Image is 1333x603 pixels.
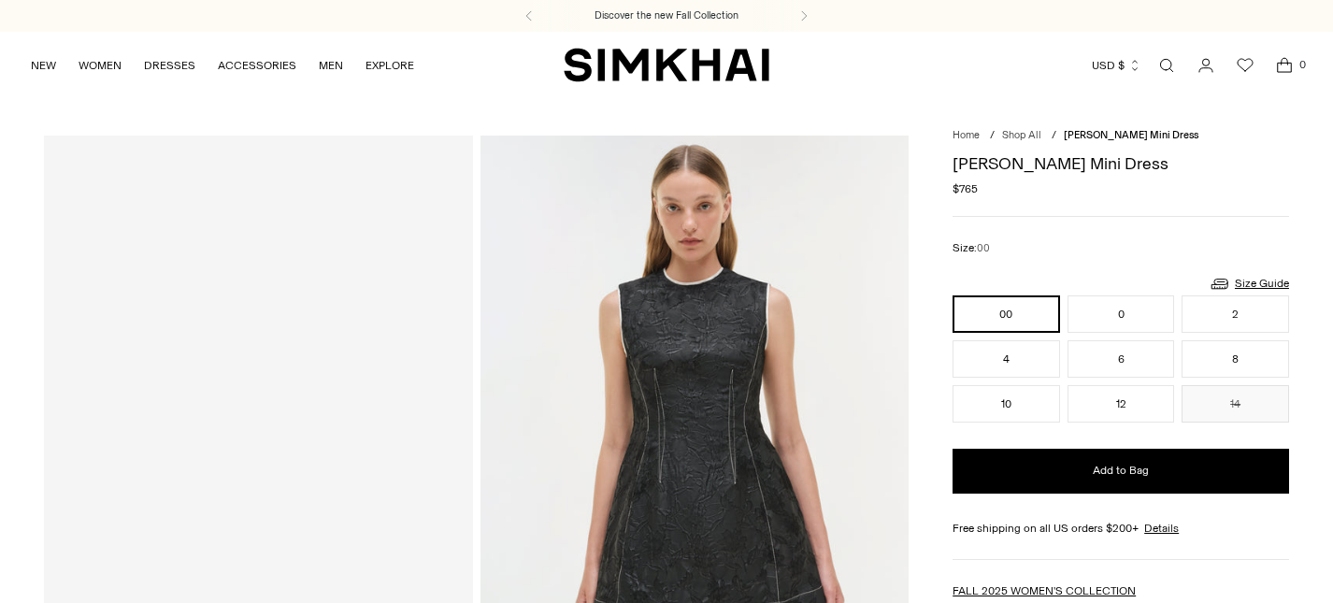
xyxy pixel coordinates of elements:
[953,340,1060,378] button: 4
[1148,47,1185,84] a: Open search modal
[1187,47,1225,84] a: Go to the account page
[953,520,1289,537] div: Free shipping on all US orders $200+
[1064,129,1198,141] span: [PERSON_NAME] Mini Dress
[953,180,978,197] span: $765
[365,45,414,86] a: EXPLORE
[953,239,990,257] label: Size:
[1226,47,1264,84] a: Wishlist
[953,295,1060,333] button: 00
[1294,56,1311,73] span: 0
[1002,129,1041,141] a: Shop All
[1266,47,1303,84] a: Open cart modal
[1052,128,1056,144] div: /
[1092,45,1141,86] button: USD $
[79,45,122,86] a: WOMEN
[144,45,195,86] a: DRESSES
[1144,520,1179,537] a: Details
[1068,340,1175,378] button: 6
[319,45,343,86] a: MEN
[953,128,1289,144] nav: breadcrumbs
[953,155,1289,172] h1: [PERSON_NAME] Mini Dress
[1182,295,1289,333] button: 2
[977,242,990,254] span: 00
[564,47,769,83] a: SIMKHAI
[953,385,1060,423] button: 10
[1209,272,1289,295] a: Size Guide
[595,8,738,23] a: Discover the new Fall Collection
[953,449,1289,494] button: Add to Bag
[1068,295,1175,333] button: 0
[1182,340,1289,378] button: 8
[1068,385,1175,423] button: 12
[31,45,56,86] a: NEW
[1093,463,1149,479] span: Add to Bag
[953,584,1136,597] a: FALL 2025 WOMEN'S COLLECTION
[953,129,980,141] a: Home
[218,45,296,86] a: ACCESSORIES
[990,128,995,144] div: /
[1182,385,1289,423] button: 14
